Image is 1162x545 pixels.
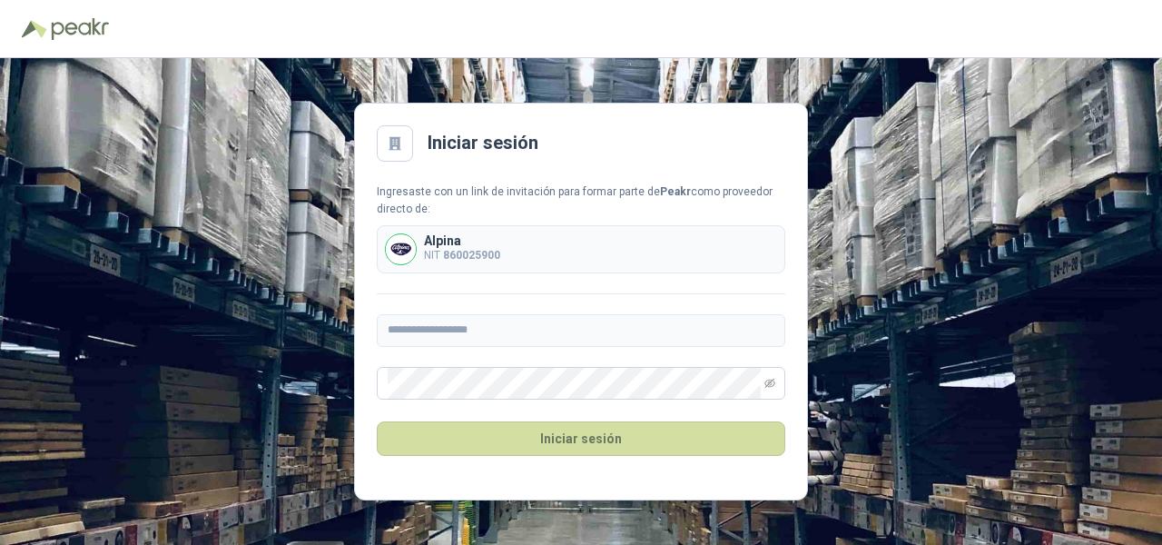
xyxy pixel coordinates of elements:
[424,234,500,247] p: Alpina
[386,234,416,264] img: Company Logo
[424,247,500,264] p: NIT
[660,185,691,198] b: Peakr
[443,249,500,262] b: 860025900
[764,378,775,389] span: eye-invisible
[51,18,109,40] img: Peakr
[377,183,785,218] div: Ingresaste con un link de invitación para formar parte de como proveedor directo de:
[428,129,538,157] h2: Iniciar sesión
[22,20,47,38] img: Logo
[377,421,785,456] button: Iniciar sesión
